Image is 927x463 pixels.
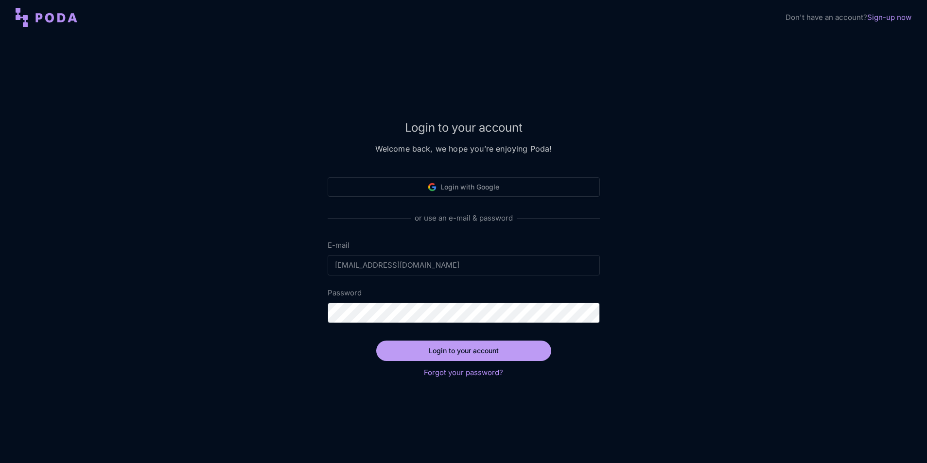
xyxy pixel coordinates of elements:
span: or use an e-mail & password [411,212,517,224]
label: E-mail [328,240,600,251]
label: Password [328,287,600,299]
div: Don't have an account? [786,12,911,23]
button: Login to your account [376,341,551,361]
a: Forgot your password? [424,368,503,377]
button: Login with Google [328,177,600,197]
h3: Welcome back, we hope you’re enjoying Poda! [328,144,600,154]
h2: Login to your account [328,120,600,136]
img: Google logo [428,183,437,191]
a: Sign-up now [867,13,911,22]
